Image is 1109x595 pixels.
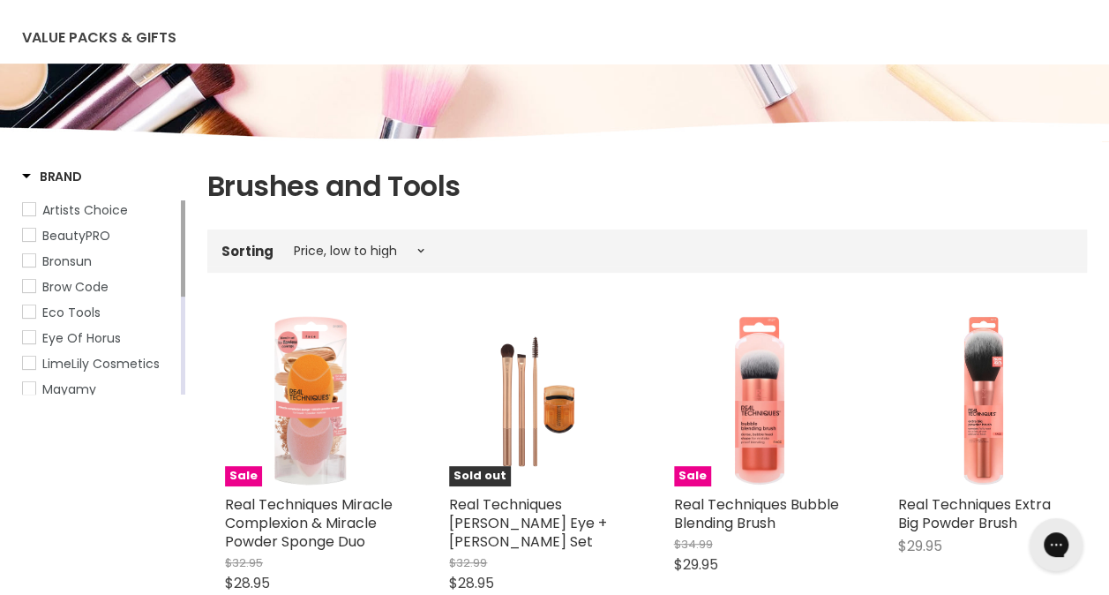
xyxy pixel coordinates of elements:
span: Sold out [449,466,511,486]
img: Real Techniques Starlit Glaza Eye + Lash Set [449,315,620,486]
span: Bronsun [42,252,92,270]
a: Real Techniques Starlit Glaza Eye + Lash SetSold out [449,315,620,486]
span: $32.95 [225,554,263,571]
iframe: Gorgias live chat messenger [1021,512,1091,577]
a: Brow Code [22,277,177,297]
a: Bronsun [22,252,177,271]
img: Real Techniques Miracle Complexion & Miracle Powder Sponge Duo [225,315,396,486]
span: $28.95 [449,573,494,593]
span: $34.99 [674,536,713,553]
a: Real Techniques Bubble Blending BrushSale [674,315,845,486]
a: Eye Of Horus [22,328,177,348]
a: Eco Tools [22,303,177,322]
img: Real Techniques Extra Big Powder Brush [898,315,1069,486]
a: BeautyPRO [22,226,177,245]
span: $29.95 [898,536,942,556]
a: Real Techniques [PERSON_NAME] Eye + [PERSON_NAME] Set [449,494,607,552]
h3: Brand [22,168,82,185]
a: Mayamy [22,380,177,399]
span: Eye Of Horus [42,329,121,347]
span: $29.95 [674,554,718,575]
label: Sorting [221,244,274,259]
span: Sale [225,466,262,486]
a: Artists Choice [22,200,177,220]
span: Brow Code [42,278,109,296]
a: Real Techniques Bubble Blending Brush [674,494,839,533]
span: BeautyPRO [42,227,110,245]
span: LimeLily Cosmetics [42,355,160,373]
a: Real Techniques Extra Big Powder Brush [898,494,1051,533]
span: Mayamy [42,380,96,398]
span: $32.99 [449,554,487,571]
a: LimeLily Cosmetics [22,354,177,373]
a: Real Techniques Miracle Complexion & Miracle Powder Sponge Duo [225,494,393,552]
h1: Brushes and Tools [207,168,1087,205]
a: Value Packs & Gifts [9,19,190,56]
span: $28.95 [225,573,270,593]
span: Sale [674,466,711,486]
span: Eco Tools [42,304,101,321]
a: Real Techniques Miracle Complexion & Miracle Powder Sponge DuoSale [225,315,396,486]
span: Artists Choice [42,201,128,219]
img: Real Techniques Bubble Blending Brush [674,315,845,486]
